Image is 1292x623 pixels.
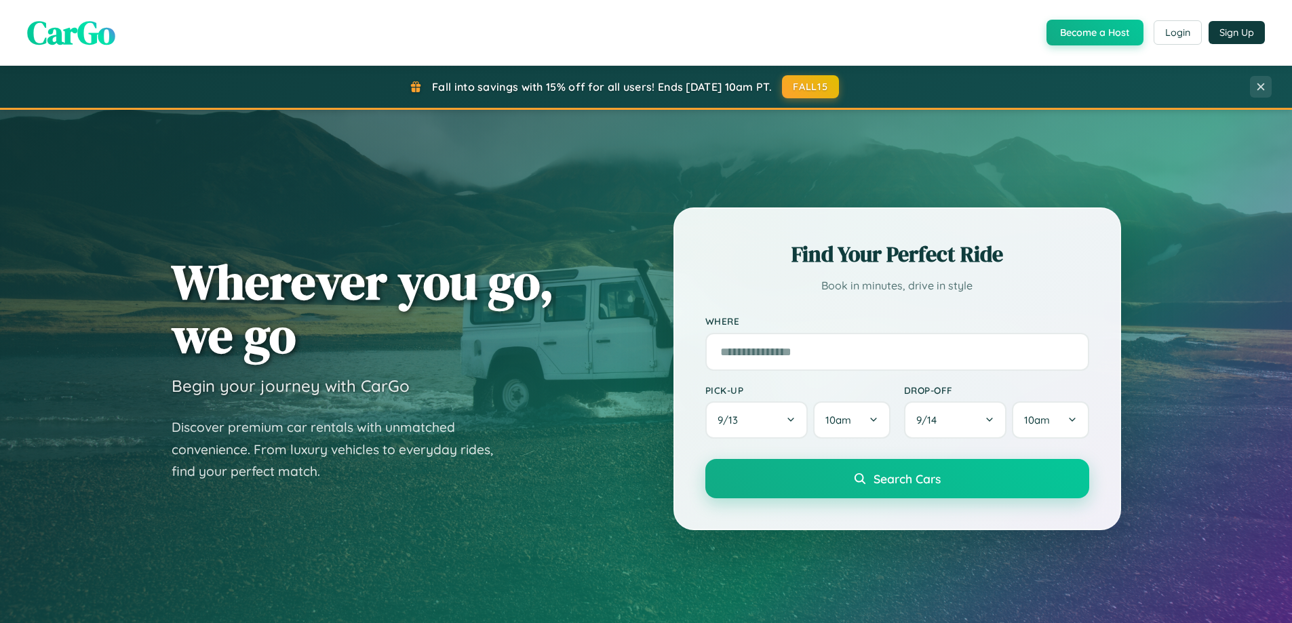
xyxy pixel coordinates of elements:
[172,376,410,396] h3: Begin your journey with CarGo
[432,80,772,94] span: Fall into savings with 15% off for all users! Ends [DATE] 10am PT.
[1209,21,1265,44] button: Sign Up
[705,316,1089,327] label: Where
[825,414,851,426] span: 10am
[705,459,1089,498] button: Search Cars
[705,401,808,439] button: 9/13
[705,384,890,396] label: Pick-up
[27,10,115,55] span: CarGo
[904,384,1089,396] label: Drop-off
[1154,20,1202,45] button: Login
[718,414,745,426] span: 9 / 13
[1012,401,1089,439] button: 10am
[874,471,941,486] span: Search Cars
[916,414,943,426] span: 9 / 14
[705,276,1089,296] p: Book in minutes, drive in style
[172,416,511,483] p: Discover premium car rentals with unmatched convenience. From luxury vehicles to everyday rides, ...
[782,75,839,98] button: FALL15
[705,239,1089,269] h2: Find Your Perfect Ride
[904,401,1007,439] button: 9/14
[813,401,890,439] button: 10am
[172,255,554,362] h1: Wherever you go, we go
[1024,414,1050,426] span: 10am
[1046,20,1143,45] button: Become a Host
